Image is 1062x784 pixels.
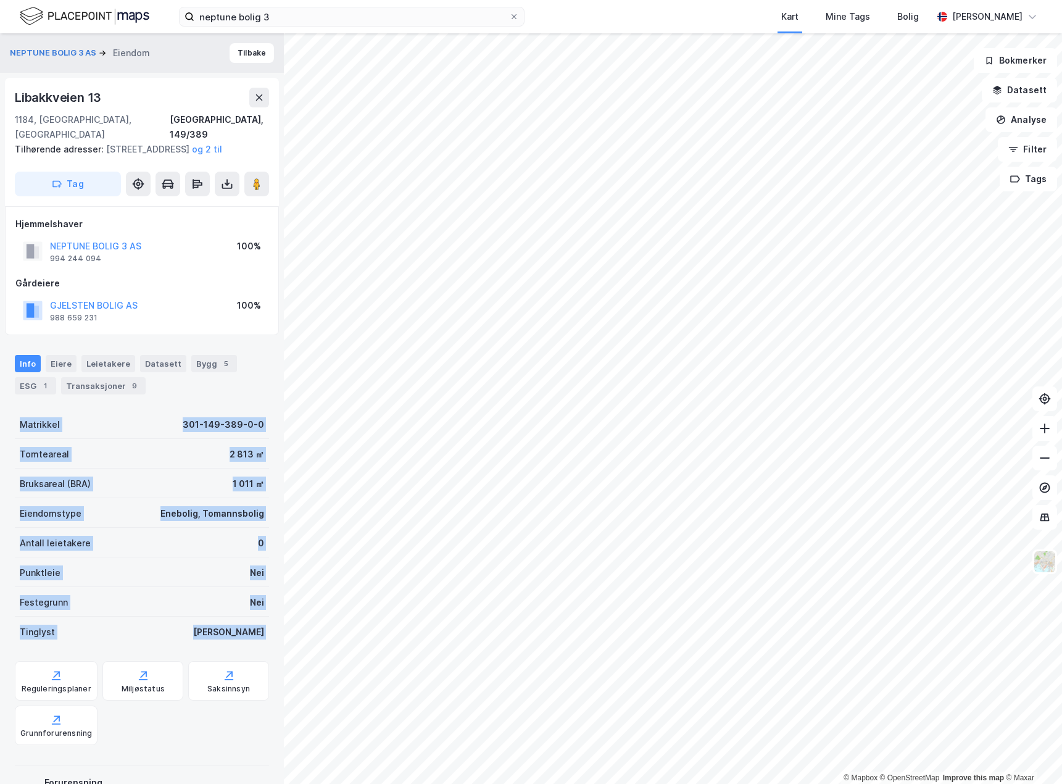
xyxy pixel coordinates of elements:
div: Nei [250,565,264,580]
button: Filter [998,137,1057,162]
div: 100% [237,298,261,313]
div: Reguleringsplaner [22,684,91,694]
div: Gårdeiere [15,276,268,291]
div: 1 [39,380,51,392]
div: 2 813 ㎡ [230,447,264,462]
button: Analyse [985,107,1057,132]
div: Hjemmelshaver [15,217,268,231]
div: Tomteareal [20,447,69,462]
div: [PERSON_NAME] [193,625,264,640]
div: 994 244 094 [50,254,101,264]
input: Søk på adresse, matrikkel, gårdeiere, leietakere eller personer [194,7,509,26]
button: Tags [1000,167,1057,191]
div: 1 011 ㎡ [233,477,264,491]
button: Tag [15,172,121,196]
button: NEPTUNE BOLIG 3 AS [10,47,99,59]
span: Tilhørende adresser: [15,144,106,154]
div: 100% [237,239,261,254]
div: 1184, [GEOGRAPHIC_DATA], [GEOGRAPHIC_DATA] [15,112,170,142]
div: 301-149-389-0-0 [183,417,264,432]
div: Saksinnsyn [207,684,250,694]
div: Bolig [897,9,919,24]
button: Tilbake [230,43,274,63]
div: Leietakere [81,355,135,372]
a: Improve this map [943,774,1004,782]
div: [GEOGRAPHIC_DATA], 149/389 [170,112,269,142]
div: [PERSON_NAME] [952,9,1023,24]
div: Eiendom [113,46,150,60]
div: Eiere [46,355,77,372]
div: Libakkveien 13 [15,88,104,107]
div: Datasett [140,355,186,372]
div: Nei [250,595,264,610]
div: Eiendomstype [20,506,81,521]
div: Punktleie [20,565,60,580]
div: Enebolig, Tomannsbolig [160,506,264,521]
div: Tinglyst [20,625,55,640]
img: logo.f888ab2527a4732fd821a326f86c7f29.svg [20,6,149,27]
div: [STREET_ADDRESS] [15,142,259,157]
div: 988 659 231 [50,313,97,323]
div: Miljøstatus [122,684,165,694]
div: Bruksareal (BRA) [20,477,91,491]
div: Kart [781,9,799,24]
div: Transaksjoner [61,377,146,394]
button: Datasett [982,78,1057,102]
div: ESG [15,377,56,394]
div: Mine Tags [826,9,870,24]
a: OpenStreetMap [880,774,940,782]
div: Info [15,355,41,372]
div: Festegrunn [20,595,68,610]
div: Bygg [191,355,237,372]
div: 0 [258,536,264,551]
button: Bokmerker [974,48,1057,73]
a: Mapbox [844,774,877,782]
div: 5 [220,357,232,370]
div: Grunnforurensning [20,728,92,738]
div: Matrikkel [20,417,60,432]
div: Antall leietakere [20,536,91,551]
img: Z [1033,550,1056,573]
iframe: Chat Widget [1000,725,1062,784]
div: 9 [128,380,141,392]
